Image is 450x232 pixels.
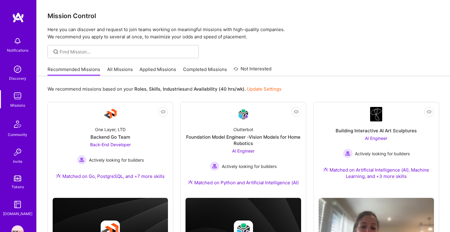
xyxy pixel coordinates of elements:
[3,211,32,217] div: [DOMAIN_NAME]
[90,134,130,140] div: Backend Go Team
[9,75,26,82] div: Discovery
[232,148,255,153] span: AI Engineer
[77,155,87,165] img: Actively looking for builders
[161,109,166,114] i: icon EyeClosed
[52,48,59,55] i: icon SearchGrey
[90,142,131,147] span: Back-End Developer
[48,66,100,76] a: Recommended Missions
[48,12,439,20] h3: Mission Control
[11,63,24,75] img: discovery
[370,107,382,121] img: Company Logo
[11,184,24,190] div: Tokens
[48,86,281,92] p: We recommend missions based on your , , and .
[134,86,146,92] b: Roles
[7,47,28,53] div: Notifications
[234,65,271,76] a: Not Interested
[107,66,133,76] a: All Missions
[11,35,24,47] img: bell
[11,146,24,158] img: Invite
[95,126,126,133] div: One Layer, LTD
[10,117,25,131] img: Community
[355,150,410,157] span: Actively looking for builders
[11,90,24,102] img: teamwork
[89,157,144,163] span: Actively looking for builders
[188,179,299,186] div: Matched on Python and Artificial Intelligence (AI)
[186,134,301,147] div: Foundation Model Engineer -Vision Models for Home Robotics
[186,107,301,193] a: Company LogoClutterbotFoundation Model Engineer -Vision Models for Home RoboticsAI Engineer Activ...
[247,86,281,92] a: Update Settings
[12,12,24,23] img: logo
[194,86,245,92] b: Availability (40 hrs/wk)
[163,86,185,92] b: Industries
[14,176,21,181] img: tokens
[427,109,432,114] i: icon EyeClosed
[323,167,328,172] img: Ateam Purple Icon
[236,107,251,121] img: Company Logo
[188,180,193,185] img: Ateam Purple Icon
[149,86,160,92] b: Skills
[10,102,25,108] div: Missions
[8,131,27,138] div: Community
[56,173,61,178] img: Ateam Purple Icon
[210,161,219,171] img: Actively looking for builders
[183,66,227,76] a: Completed Missions
[140,66,176,76] a: Applied Missions
[222,163,277,169] span: Actively looking for builders
[365,136,387,141] span: AI Engineer
[336,127,417,134] div: Building Interactive AI Art Sculptures
[56,173,165,179] div: Matched on Go, PostgreSQL, and +7 more skills
[319,167,434,179] div: Matched on Artificial Intelligence (AI), Machine Learning, and +3 more skills
[343,149,353,158] img: Actively looking for builders
[48,26,439,40] p: Here you can discover and request to join teams working on meaningful missions with high-quality ...
[60,49,194,55] input: Find Mission...
[53,107,168,187] a: Company LogoOne Layer, LTDBackend Go TeamBack-End Developer Actively looking for buildersActively...
[294,109,299,114] i: icon EyeClosed
[319,107,434,193] a: Company LogoBuilding Interactive AI Art SculpturesAI Engineer Actively looking for buildersActive...
[233,126,253,133] div: Clutterbot
[13,158,22,165] div: Invite
[103,107,118,121] img: Company Logo
[11,198,24,211] img: guide book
